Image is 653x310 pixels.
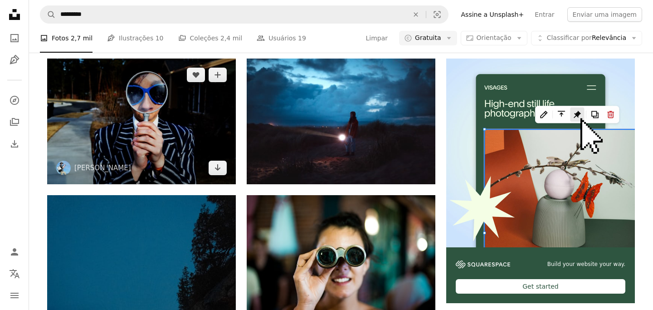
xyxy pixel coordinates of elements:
span: 2,4 mil [220,33,242,43]
a: Baixar [209,161,227,175]
button: Idioma [5,265,24,283]
span: Build your website your way. [547,261,625,268]
span: Relevância [547,34,626,43]
img: uma pessoa de pé em um caminho de terra com o sol brilhando através das nuvens [247,59,435,184]
button: Adicionar à coleção [209,68,227,82]
button: Menu [5,286,24,305]
button: Limpar [406,6,426,23]
a: Coleções 2,4 mil [178,24,243,53]
a: [PERSON_NAME] [74,163,131,172]
img: file-1723602894256-972c108553a7image [446,59,635,247]
a: Histórico de downloads [5,135,24,153]
button: Orientação [461,31,527,45]
span: Gratuita [415,34,441,43]
div: Get started [456,279,625,294]
span: Classificar por [547,34,592,41]
span: 10 [156,33,164,43]
button: Pesquisa visual [426,6,448,23]
a: Início — Unsplash [5,5,24,25]
a: pessoa usando lupa ampliando a aparência de seu nariz e óculos de sol [47,117,236,125]
a: Coleções [5,113,24,131]
a: Explorar [5,91,24,109]
a: Entrar / Cadastrar-se [5,243,24,261]
button: Gratuita [399,31,457,45]
a: mulher usando binóculos cinzas [247,254,435,262]
span: 19 [298,33,306,43]
a: Fotos [5,29,24,47]
button: Limpar [365,31,389,45]
button: Enviar uma imagem [567,7,642,22]
a: Ilustrações 10 [107,24,163,53]
a: uma pessoa de pé em um caminho de terra com o sol brilhando através das nuvens [247,117,435,125]
a: Entrar [529,7,560,22]
form: Pesquise conteúdo visual em todo o site [40,5,448,24]
a: Ilustrações [5,51,24,69]
img: file-1606177908946-d1eed1cbe4f5image [456,261,510,268]
button: Pesquise na Unsplash [40,6,56,23]
button: Classificar porRelevância [531,31,642,45]
img: pessoa usando lupa ampliando a aparência de seu nariz e óculos de sol [47,59,236,184]
span: Orientação [477,34,512,41]
a: Usuários 19 [257,24,306,53]
button: Curtir [187,68,205,82]
img: Ir para o perfil de Marten Newhall [56,161,71,175]
a: Build your website your way.Get started [446,59,635,303]
a: Assine a Unsplash+ [456,7,530,22]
